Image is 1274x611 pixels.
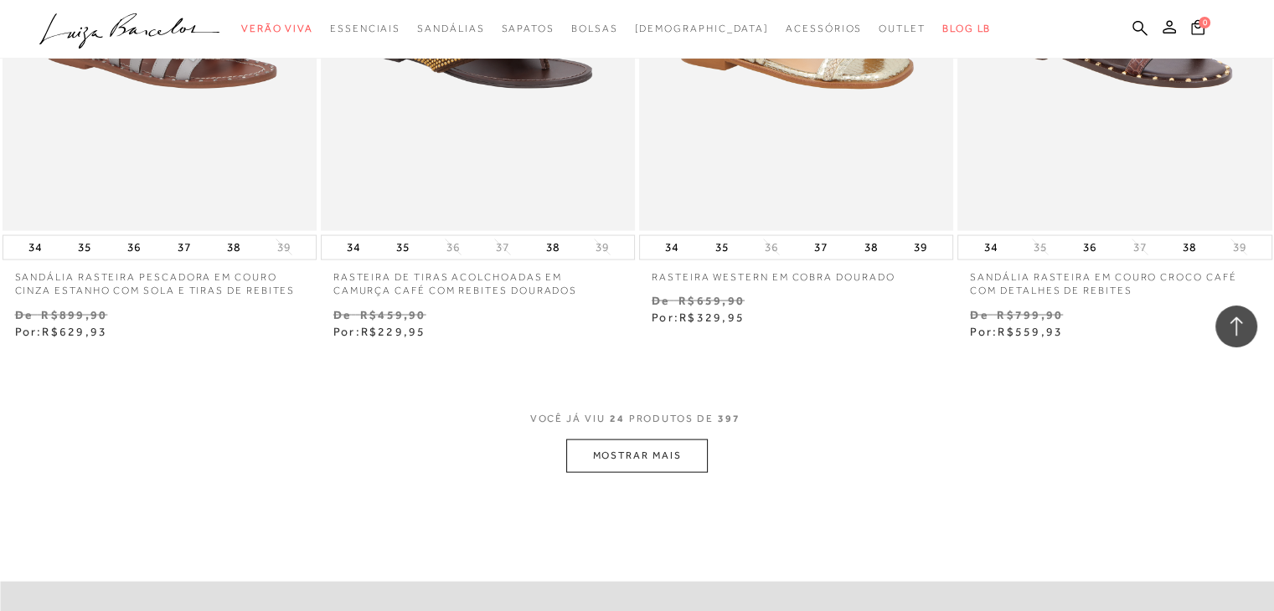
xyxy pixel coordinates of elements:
a: RASTEIRA WESTERN EM COBRA DOURADO [639,260,953,285]
button: 36 [760,239,783,255]
button: 38 [859,236,883,259]
button: 35 [710,236,734,259]
small: De [970,308,988,321]
span: Por: [652,311,745,324]
small: De [652,294,669,307]
small: R$459,90 [360,308,426,321]
button: 36 [1078,236,1101,259]
span: 397 [718,413,740,424]
small: De [15,308,33,321]
span: Por: [333,325,426,338]
span: R$629,93 [42,325,107,338]
button: 35 [1029,239,1052,255]
button: MOSTRAR MAIS [566,439,707,472]
button: 35 [73,236,96,259]
button: 34 [660,236,683,259]
button: 36 [122,236,146,259]
button: 38 [540,236,564,259]
button: 34 [23,236,47,259]
span: Outlet [879,23,926,34]
a: categoryNavScreenReaderText [241,13,313,44]
button: 38 [1178,236,1201,259]
span: R$329,95 [679,311,745,324]
button: 38 [222,236,245,259]
span: Acessórios [786,23,862,34]
button: 0 [1186,18,1210,41]
button: 39 [1227,239,1251,255]
a: categoryNavScreenReaderText [879,13,926,44]
a: SANDÁLIA RASTEIRA PESCADORA EM COURO CINZA ESTANHO COM SOLA E TIRAS DE REBITES [3,260,317,299]
a: RASTEIRA DE TIRAS ACOLCHOADAS EM CAMURÇA CAFÉ COM REBITES DOURADOS [321,260,635,299]
span: Por: [15,325,108,338]
span: VOCÊ JÁ VIU PRODUTOS DE [530,413,745,424]
span: [DEMOGRAPHIC_DATA] [634,23,769,34]
small: R$659,90 [678,294,745,307]
button: 35 [391,236,415,259]
span: Bolsas [571,23,618,34]
a: noSubCategoriesText [634,13,769,44]
span: 0 [1199,17,1210,28]
button: 37 [173,236,196,259]
button: 34 [342,236,365,259]
small: R$799,90 [997,308,1063,321]
a: categoryNavScreenReaderText [501,13,554,44]
span: Sapatos [501,23,554,34]
small: R$899,90 [41,308,107,321]
span: Por: [970,325,1063,338]
button: 39 [591,239,614,255]
button: 37 [1128,239,1152,255]
button: 37 [491,239,514,255]
a: SANDÁLIA RASTEIRA EM COURO CROCO CAFÉ COM DETALHES DE REBITES [957,260,1271,299]
span: Verão Viva [241,23,313,34]
a: BLOG LB [942,13,991,44]
span: R$559,93 [998,325,1063,338]
a: categoryNavScreenReaderText [571,13,618,44]
span: BLOG LB [942,23,991,34]
button: 37 [809,236,833,259]
button: 36 [441,239,465,255]
button: 34 [978,236,1002,259]
a: categoryNavScreenReaderText [417,13,484,44]
small: De [333,308,351,321]
span: 24 [610,413,625,424]
span: Essenciais [330,23,400,34]
button: 39 [272,239,296,255]
button: 39 [909,236,932,259]
a: categoryNavScreenReaderText [330,13,400,44]
a: categoryNavScreenReaderText [786,13,862,44]
span: R$229,95 [361,325,426,338]
span: Sandálias [417,23,484,34]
